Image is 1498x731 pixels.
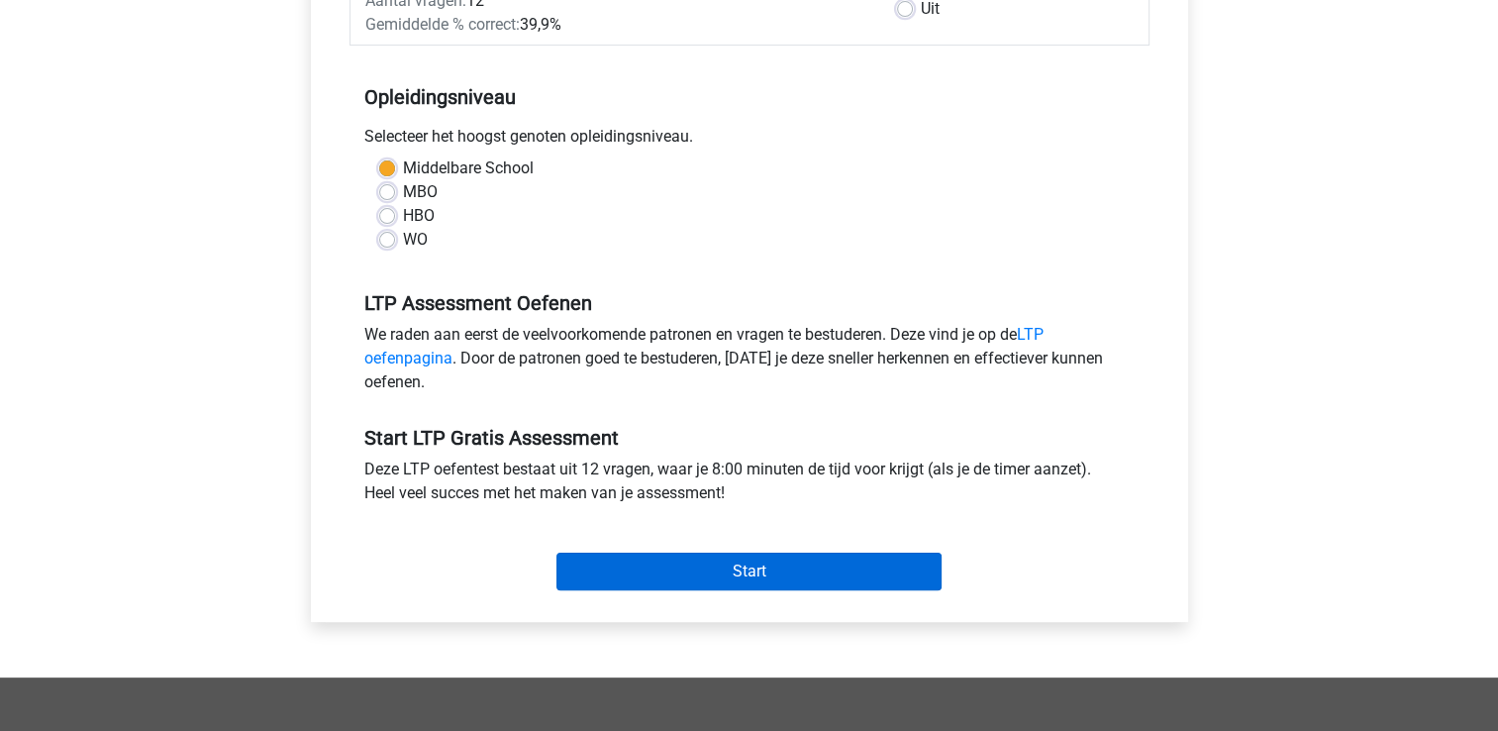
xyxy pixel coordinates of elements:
[403,157,534,180] label: Middelbare School
[364,426,1135,450] h5: Start LTP Gratis Assessment
[364,77,1135,117] h5: Opleidingsniveau
[403,180,438,204] label: MBO
[350,323,1149,402] div: We raden aan eerst de veelvoorkomende patronen en vragen te bestuderen. Deze vind je op de . Door...
[403,204,435,228] label: HBO
[350,13,882,37] div: 39,9%
[556,553,942,590] input: Start
[403,228,428,252] label: WO
[350,125,1149,157] div: Selecteer het hoogst genoten opleidingsniveau.
[350,458,1149,513] div: Deze LTP oefentest bestaat uit 12 vragen, waar je 8:00 minuten de tijd voor krijgt (als je de tim...
[364,291,1135,315] h5: LTP Assessment Oefenen
[365,15,520,34] span: Gemiddelde % correct:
